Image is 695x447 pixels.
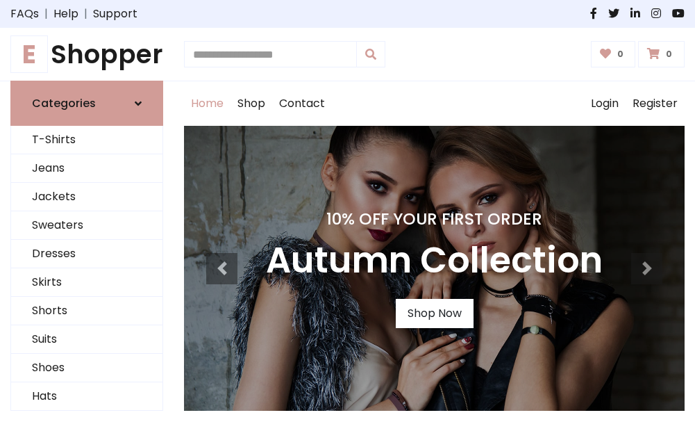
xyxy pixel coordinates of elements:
[11,240,162,268] a: Dresses
[11,268,162,297] a: Skirts
[93,6,137,22] a: Support
[626,81,685,126] a: Register
[10,35,48,73] span: E
[11,382,162,411] a: Hats
[614,48,627,60] span: 0
[231,81,272,126] a: Shop
[11,211,162,240] a: Sweaters
[638,41,685,67] a: 0
[584,81,626,126] a: Login
[11,126,162,154] a: T-Shirts
[266,240,603,282] h3: Autumn Collection
[10,81,163,126] a: Categories
[39,6,53,22] span: |
[32,97,96,110] h6: Categories
[10,6,39,22] a: FAQs
[11,354,162,382] a: Shoes
[396,299,474,328] a: Shop Now
[10,39,163,70] h1: Shopper
[53,6,78,22] a: Help
[272,81,332,126] a: Contact
[11,325,162,354] a: Suits
[11,154,162,183] a: Jeans
[591,41,636,67] a: 0
[10,39,163,70] a: EShopper
[11,297,162,325] a: Shorts
[78,6,93,22] span: |
[184,81,231,126] a: Home
[266,209,603,229] h4: 10% Off Your First Order
[11,183,162,211] a: Jackets
[662,48,676,60] span: 0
